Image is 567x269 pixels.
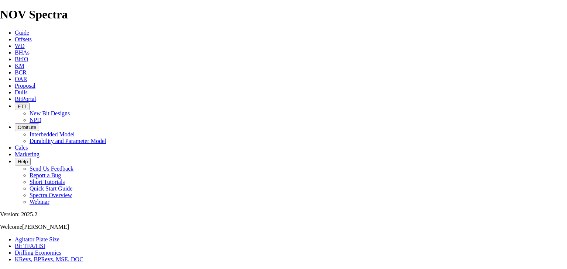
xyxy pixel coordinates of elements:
a: Proposal [15,83,35,89]
a: Agitator Plate Size [15,236,59,242]
a: WD [15,43,25,49]
span: FTT [18,104,27,109]
a: Bit TFA/HSI [15,243,45,249]
a: Send Us Feedback [30,165,73,172]
a: New Bit Designs [30,110,70,116]
button: FTT [15,102,30,110]
button: OrbitLite [15,123,39,131]
a: Spectra Overview [30,192,72,198]
a: Calcs [15,144,28,151]
span: OrbitLite [18,125,36,130]
a: KM [15,63,24,69]
a: Interbedded Model [30,131,75,137]
span: Help [18,159,28,164]
a: Webinar [30,199,49,205]
a: Marketing [15,151,39,157]
a: BCR [15,69,27,76]
a: Durability and Parameter Model [30,138,106,144]
a: BitIQ [15,56,28,62]
a: Offsets [15,36,32,42]
a: BitPortal [15,96,36,102]
a: Report a Bug [30,172,61,178]
span: [PERSON_NAME] [22,224,69,230]
button: Help [15,158,31,165]
a: Drilling Economics [15,249,61,256]
a: OAR [15,76,27,82]
a: BHAs [15,49,30,56]
a: Short Tutorials [30,179,65,185]
a: NPD [30,117,41,123]
a: Quick Start Guide [30,185,72,192]
a: Guide [15,29,29,36]
a: Dulls [15,89,28,95]
a: KRevs, BPRevs, MSE, DOC [15,256,83,262]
